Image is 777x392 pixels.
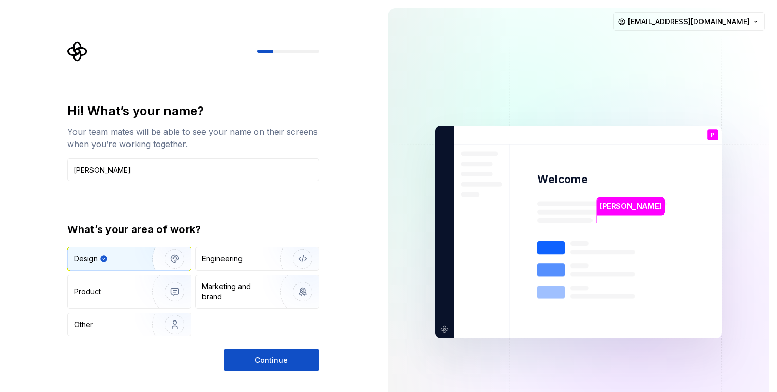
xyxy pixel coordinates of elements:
[74,319,93,330] div: Other
[74,254,98,264] div: Design
[67,103,319,119] div: Hi! What’s your name?
[67,158,319,181] input: Han Solo
[67,41,88,62] svg: Supernova Logo
[628,16,750,27] span: [EMAIL_ADDRESS][DOMAIN_NAME]
[67,222,319,237] div: What’s your area of work?
[67,126,319,150] div: Your team mates will be able to see your name on their screens when you’re working together.
[202,254,243,264] div: Engineering
[224,349,319,371] button: Continue
[600,201,661,212] p: [PERSON_NAME]
[74,287,101,297] div: Product
[613,12,765,31] button: [EMAIL_ADDRESS][DOMAIN_NAME]
[711,132,714,138] p: P
[537,172,587,187] p: Welcome
[202,281,271,302] div: Marketing and brand
[255,355,288,365] span: Continue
